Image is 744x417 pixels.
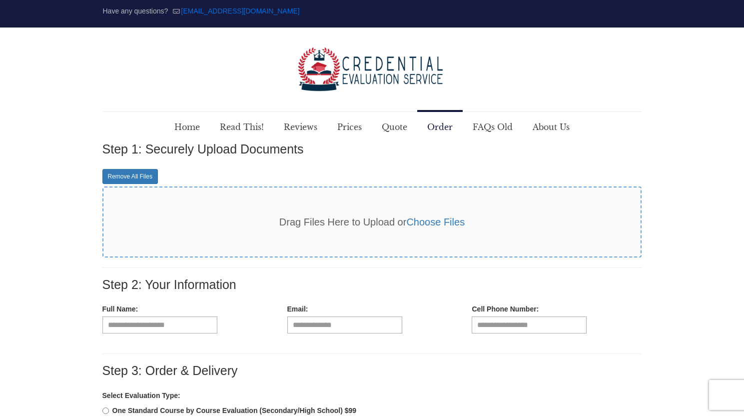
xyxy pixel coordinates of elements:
[102,304,138,314] label: Full Name:
[181,7,299,15] a: mail
[102,278,236,292] label: Step 2: Your Information
[417,112,463,142] a: Order
[287,304,308,314] label: Email:
[102,142,304,156] label: Step 1: Securely Upload Documents
[210,112,274,142] a: Read This!
[164,112,210,142] a: Home
[406,216,465,227] a: Choose Files
[327,112,372,142] a: Prices
[274,112,327,142] a: Reviews
[164,112,580,142] nav: Main menu
[463,112,523,142] a: FAQs Old
[102,364,238,378] label: Step 3: Order & Delivery
[523,112,580,142] a: About Us
[102,169,158,184] a: Remove All Files
[102,391,180,399] b: Select Evaluation Type:
[297,47,447,91] img: logo-color
[372,112,417,142] a: Quote
[472,304,539,314] label: Cell Phone Number:
[297,27,447,111] a: Credential Evaluation Service
[102,407,109,414] input: One Standard Course by Course Evaluation (Secondary/High School) $99
[279,216,465,227] span: Drag Files Here to Upload or
[112,406,357,414] b: One Standard Course by Course Evaluation (Secondary/High School) $99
